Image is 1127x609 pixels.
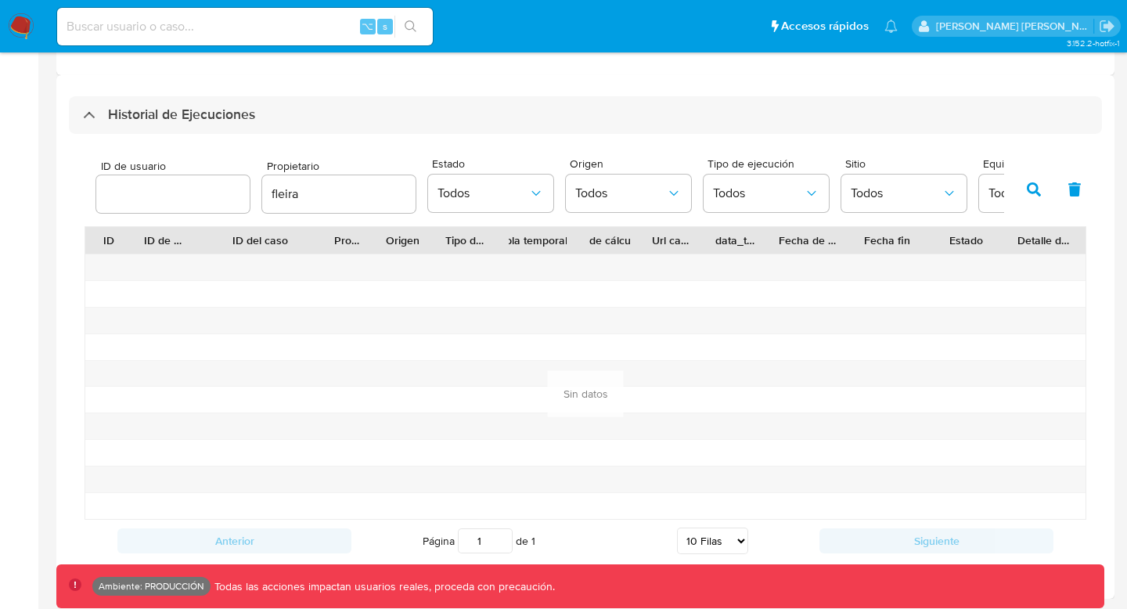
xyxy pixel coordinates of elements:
[211,579,555,594] p: Todas las acciones impactan usuarios reales, proceda con precaución.
[57,16,433,37] input: Buscar usuario o caso...
[936,19,1094,34] p: stella.andriano@mercadolibre.com
[394,16,427,38] button: search-icon
[383,19,387,34] span: s
[884,20,898,33] a: Notificaciones
[1099,18,1115,34] a: Salir
[99,583,204,589] p: Ambiente: PRODUCCIÓN
[362,19,373,34] span: ⌥
[1067,37,1119,49] span: 3.152.2-hotfix-1
[781,18,869,34] span: Accesos rápidos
